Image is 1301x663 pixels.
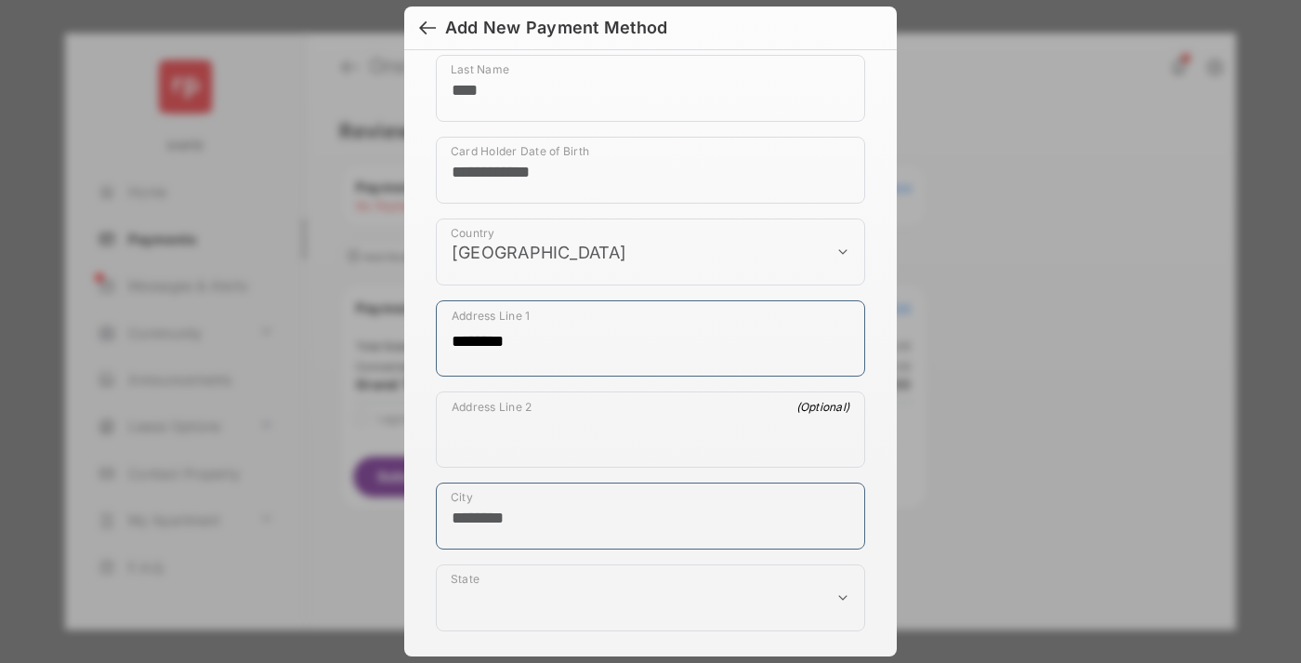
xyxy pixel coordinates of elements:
[445,18,667,38] div: Add New Payment Method
[436,564,865,631] div: payment_method_screening[postal_addresses][administrativeArea]
[436,483,865,550] div: payment_method_screening[postal_addresses][locality]
[436,300,865,377] div: payment_method_screening[postal_addresses][addressLine1]
[436,219,865,285] div: payment_method_screening[postal_addresses][country]
[436,391,865,468] div: payment_method_screening[postal_addresses][addressLine2]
